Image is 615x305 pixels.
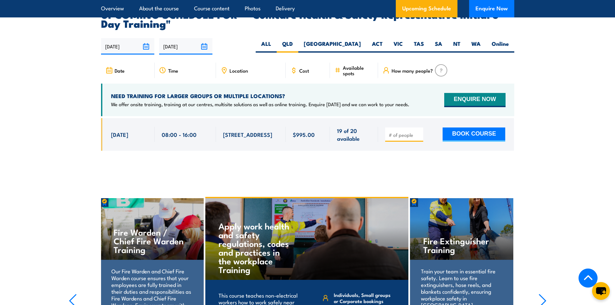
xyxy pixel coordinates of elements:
input: # of people [389,132,421,138]
span: Individuals, Small groups or Corporate bookings [334,292,395,304]
span: How many people? [392,68,433,73]
span: Location [230,68,248,73]
h2: UPCOMING SCHEDULE FOR - "Comcare Health & Safety Representative Initial 5 Day Training" [101,10,514,28]
h4: NEED TRAINING FOR LARGER GROUPS OR MULTIPLE LOCATIONS? [111,92,409,99]
span: $995.00 [293,131,315,138]
h4: Fire Warden / Chief Fire Warden Training [114,228,190,254]
button: chat-button [592,282,610,300]
span: [STREET_ADDRESS] [223,131,272,138]
label: QLD [277,40,298,53]
label: SA [429,40,448,53]
span: Cost [299,68,309,73]
label: ALL [256,40,277,53]
span: Time [168,68,178,73]
button: ENQUIRE NOW [444,93,505,107]
input: To date [159,38,212,55]
h4: Fire Extinguisher Training [423,236,500,254]
h4: Apply work health and safety regulations, codes and practices in the workplace Training [219,221,294,274]
button: BOOK COURSE [443,127,505,142]
label: WA [466,40,486,53]
label: [GEOGRAPHIC_DATA] [298,40,366,53]
span: 08:00 - 16:00 [162,131,197,138]
label: NT [448,40,466,53]
label: Online [486,40,514,53]
p: We offer onsite training, training at our centres, multisite solutions as well as online training... [111,101,409,107]
label: TAS [408,40,429,53]
span: Date [115,68,125,73]
span: 19 of 20 available [337,127,371,142]
input: From date [101,38,154,55]
span: Available spots [343,65,374,76]
label: VIC [388,40,408,53]
span: [DATE] [111,131,128,138]
label: ACT [366,40,388,53]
